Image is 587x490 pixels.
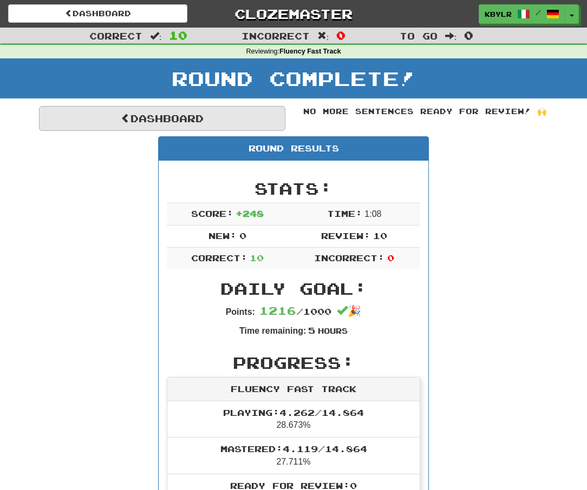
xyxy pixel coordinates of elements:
span: 10 [250,253,264,263]
span: : [150,31,162,41]
strong: Points: [226,307,255,316]
span: Mastered: 4.119 / 14.864 [220,443,367,454]
span: / 1000 [259,306,331,316]
div: Round Results [159,137,428,161]
span: 0 [239,230,246,241]
h2: Daily Goal: [167,280,420,297]
span: 1216 [259,304,296,317]
strong: Fluency Fast Track [279,48,341,55]
span: Time: [327,208,362,218]
h2: Progress: [167,354,420,372]
span: To go [400,30,438,41]
span: Incorrect [242,30,310,41]
span: 10 [373,230,387,241]
li: 27.711% [167,437,420,474]
span: New: [208,230,237,241]
span: Correct [89,30,142,41]
a: Clozemaster [204,4,383,23]
span: 0 [336,29,345,42]
small: Hours [318,326,348,335]
span: Review: [321,230,370,241]
div: Fluency Fast Track [167,378,420,401]
a: Dashboard [39,106,285,131]
span: : [445,31,457,41]
span: : [317,31,329,41]
span: 10 [169,29,187,42]
span: 🎉 [337,305,361,317]
span: 1 : 0 8 [364,209,381,218]
li: 28.673% [167,401,420,438]
span: Correct: [191,253,247,263]
span: / [536,9,541,16]
a: kbylr / [479,4,565,24]
span: 5 [308,325,315,335]
h1: Round Complete! [4,68,583,89]
span: Playing: 4.262 / 14.864 [223,407,364,418]
span: 0 [464,29,473,42]
span: Score: [191,208,233,218]
span: Incorrect: [314,253,384,263]
span: + 248 [236,208,264,218]
span: kbylr [485,9,512,19]
h2: Stats: [167,180,420,197]
strong: Time remaining: [239,326,306,335]
div: No more sentences ready for review! 🙌 [302,106,548,117]
a: Dashboard [8,4,187,23]
span: 0 [387,253,394,263]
